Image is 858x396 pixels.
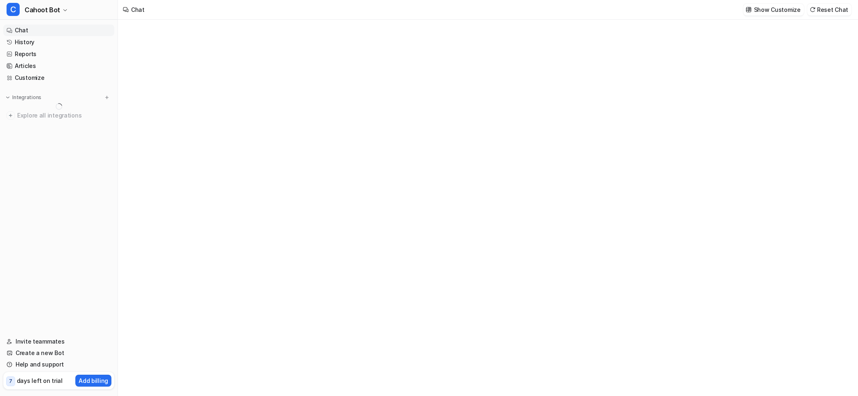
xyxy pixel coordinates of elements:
[7,3,20,16] span: C
[3,60,114,72] a: Articles
[807,4,851,16] button: Reset Chat
[746,7,752,13] img: customize
[3,93,44,102] button: Integrations
[810,7,815,13] img: reset
[743,4,804,16] button: Show Customize
[3,36,114,48] a: History
[3,336,114,347] a: Invite teammates
[12,94,41,101] p: Integrations
[79,376,108,385] p: Add billing
[3,48,114,60] a: Reports
[3,359,114,370] a: Help and support
[17,109,111,122] span: Explore all integrations
[3,347,114,359] a: Create a new Bot
[7,111,15,120] img: explore all integrations
[3,110,114,121] a: Explore all integrations
[131,5,145,14] div: Chat
[5,95,11,100] img: expand menu
[3,72,114,84] a: Customize
[17,376,63,385] p: days left on trial
[104,95,110,100] img: menu_add.svg
[754,5,801,14] p: Show Customize
[75,375,111,387] button: Add billing
[9,378,12,385] p: 7
[25,4,60,16] span: Cahoot Bot
[3,25,114,36] a: Chat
